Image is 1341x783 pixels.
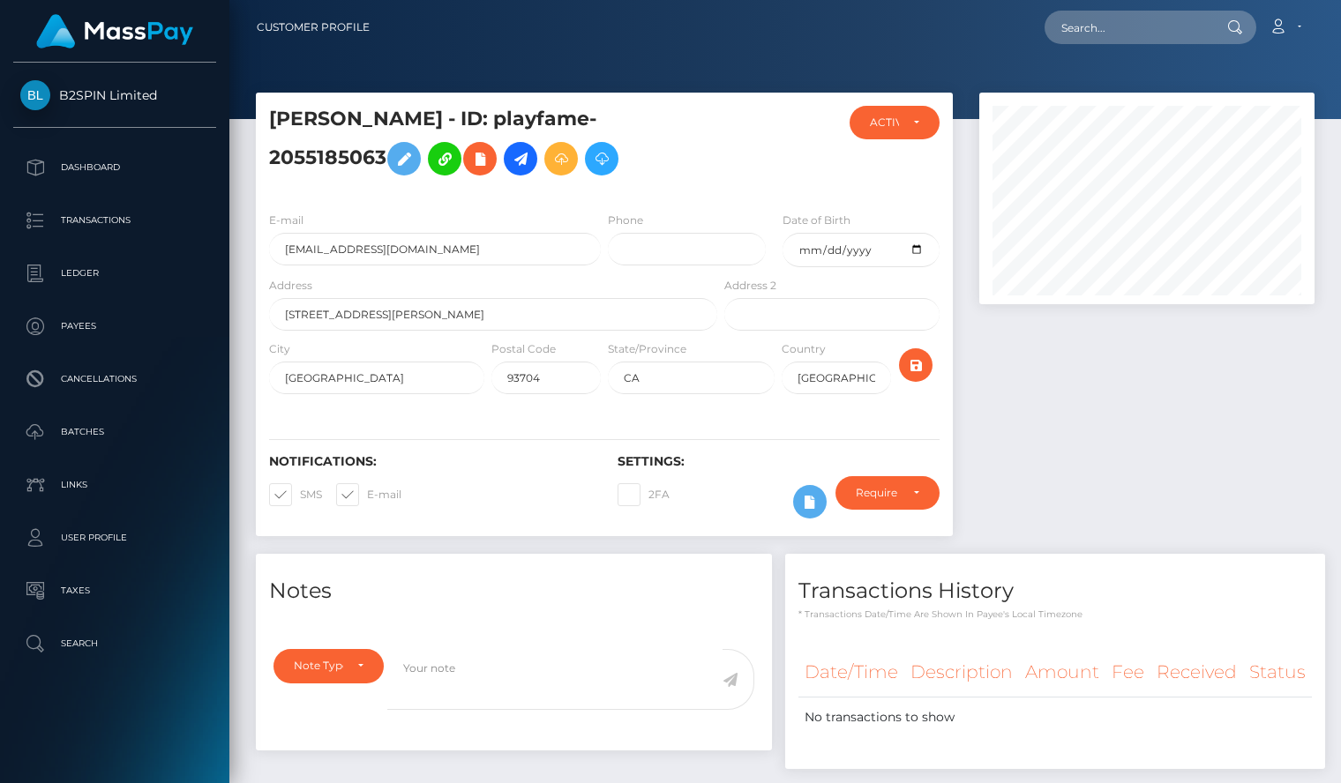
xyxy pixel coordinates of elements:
label: State/Province [608,341,686,357]
p: Cancellations [20,366,209,392]
span: B2SPIN Limited [13,87,216,103]
div: ACTIVE [870,116,899,130]
a: Ledger [13,251,216,295]
h4: Notes [269,576,759,607]
input: Search... [1045,11,1210,44]
a: Payees [13,304,216,348]
a: Dashboard [13,145,216,190]
th: Status [1243,648,1312,697]
p: * Transactions date/time are shown in payee's local timezone [798,608,1312,621]
p: Transactions [20,207,209,234]
a: Search [13,622,216,666]
h6: Settings: [618,454,940,469]
label: Address 2 [724,278,776,294]
th: Description [904,648,1019,697]
label: Country [782,341,826,357]
label: E-mail [336,483,401,506]
a: Taxes [13,569,216,613]
p: Search [20,630,209,657]
img: B2SPIN Limited [20,80,50,110]
p: Taxes [20,578,209,604]
div: Require ID/Selfie Verification [856,486,899,500]
button: Require ID/Selfie Verification [835,476,940,510]
a: Customer Profile [257,9,370,46]
th: Received [1150,648,1243,697]
a: Links [13,463,216,507]
th: Fee [1105,648,1150,697]
label: City [269,341,290,357]
img: MassPay Logo [36,14,193,48]
p: User Profile [20,525,209,551]
label: SMS [269,483,322,506]
button: ACTIVE [850,106,940,139]
button: Note Type [273,649,384,682]
label: Postal Code [491,341,556,357]
h5: [PERSON_NAME] - ID: playfame-2055185063 [269,106,708,184]
p: Ledger [20,260,209,287]
div: Note Type [294,659,343,673]
label: Address [269,278,312,294]
a: Cancellations [13,357,216,401]
th: Date/Time [798,648,904,697]
a: Transactions [13,198,216,242]
a: User Profile [13,516,216,560]
th: Amount [1019,648,1105,697]
a: Batches [13,410,216,454]
h4: Transactions History [798,576,1312,607]
a: Initiate Payout [504,142,537,175]
label: 2FA [618,483,670,506]
label: Phone [608,213,643,228]
td: No transactions to show [798,697,1312,737]
p: Batches [20,419,209,445]
h6: Notifications: [269,454,591,469]
label: Date of Birth [783,213,850,228]
label: E-mail [269,213,303,228]
p: Links [20,472,209,498]
p: Dashboard [20,154,209,181]
p: Payees [20,313,209,339]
